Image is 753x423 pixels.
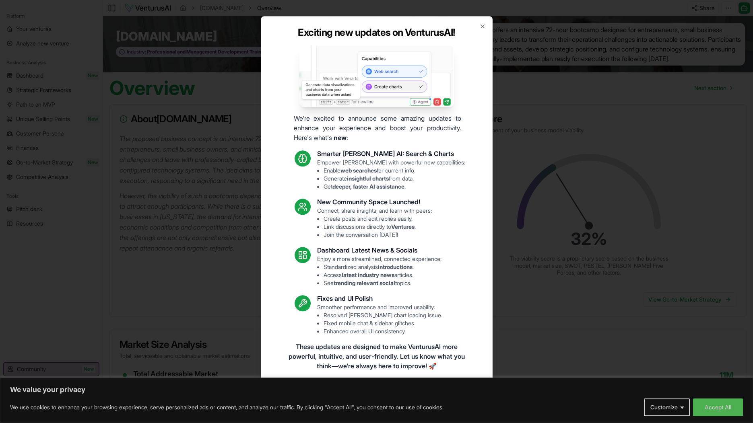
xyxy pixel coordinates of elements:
[324,167,465,175] li: Enable for current info.
[299,45,454,107] img: Vera AI
[317,207,432,239] p: Connect, share insights, and learn with peers:
[317,149,465,159] h3: Smarter [PERSON_NAME] AI: Search & Charts
[324,175,465,183] li: Generate from data.
[324,279,441,287] li: See topics.
[317,294,442,304] h3: Fixes and UI Polish
[317,304,442,336] p: Smoother performance and improved usability:
[324,328,442,336] li: Enhanced overall UI consistency.
[317,255,441,287] p: Enjoy a more streamlined, connected experience:
[324,231,432,239] li: Join the conversation [DATE]!
[391,224,415,230] strong: Ventures
[332,183,404,190] strong: deeper, faster AI assistance
[324,223,432,231] li: Link discussions directly to .
[342,272,394,279] strong: latest industry news
[334,280,395,287] strong: trending relevant social
[324,215,432,223] li: Create posts and edit replies easily.
[324,271,441,279] li: Access articles.
[319,381,434,397] a: Read the full announcement on our blog!
[378,264,413,271] strong: introductions
[334,134,347,142] strong: new
[317,159,465,191] p: Empower [PERSON_NAME] with powerful new capabilities:
[347,175,389,182] strong: insightful charts
[324,312,442,320] li: Resolved [PERSON_NAME] chart loading issue.
[324,263,441,271] li: Standardized analysis .
[324,183,465,191] li: Get .
[340,167,377,174] strong: web searches
[317,246,441,255] h3: Dashboard Latest News & Socials
[298,26,455,39] h2: Exciting new updates on VenturusAI!
[287,114,468,143] p: We're excited to announce some amazing updates to enhance your experience and boost your producti...
[324,320,442,328] li: Fixed mobile chat & sidebar glitches.
[317,197,432,207] h3: New Community Space Launched!
[287,342,467,371] p: These updates are designed to make VenturusAI more powerful, intuitive, and user-friendly. Let us...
